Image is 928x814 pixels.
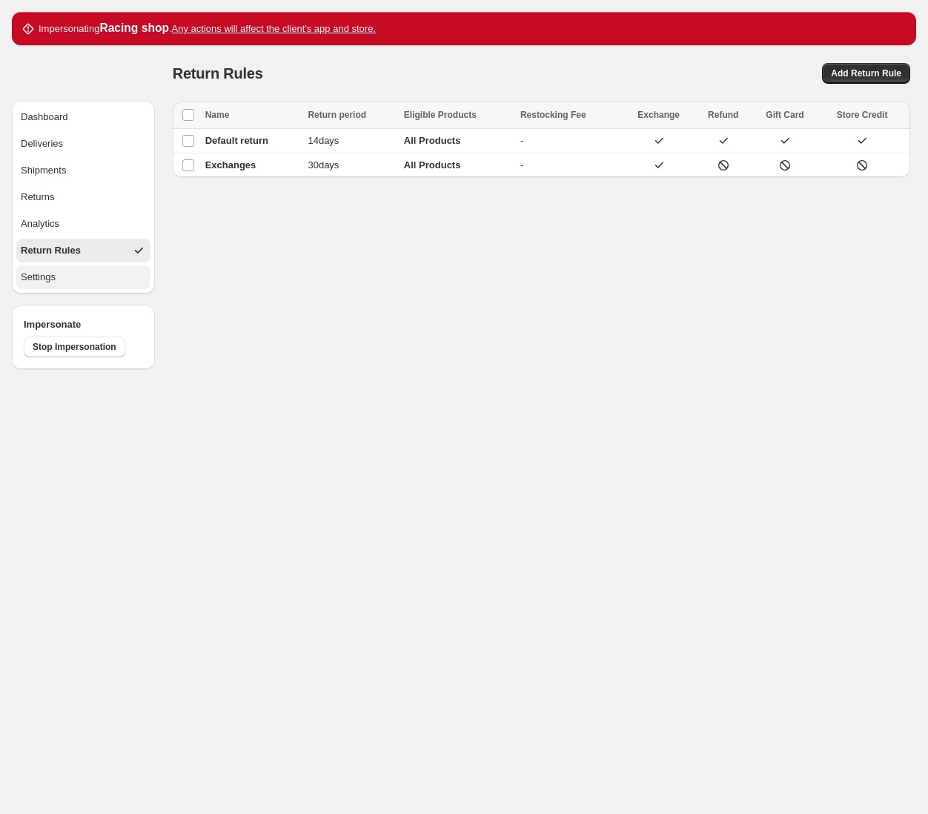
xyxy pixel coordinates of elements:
button: Shipments [16,159,150,182]
div: Dashboard [21,110,68,125]
span: Add Return Rule [831,67,901,79]
div: Analytics [21,216,59,231]
div: Settings [21,270,56,285]
u: Any actions will affect the client's app and store. [172,23,376,34]
span: Name [205,110,230,120]
span: Gift Card [766,110,803,120]
span: Exchanges [205,159,256,171]
div: Deliveries [21,136,63,151]
span: Return period [308,110,366,120]
button: Stop Impersonation [24,337,125,357]
button: Dashboard [16,105,150,129]
div: Shipments [21,163,66,178]
span: Stop Impersonation [33,341,116,353]
span: Exchange [637,110,680,120]
strong: All Products [404,159,461,171]
td: - [516,153,623,178]
h4: Impersonate [24,317,143,332]
span: 30 days [308,159,339,171]
strong: All Products [404,135,461,146]
span: Store Credit [837,110,888,120]
button: Analytics [16,212,150,236]
button: Return Rules [16,239,150,262]
div: Return Rules [21,243,81,258]
span: Restocking Fee [520,110,586,120]
span: Refund [708,110,738,120]
button: Deliveries [16,132,150,156]
td: - [516,129,623,153]
span: Eligible Products [404,110,477,120]
button: Settings [16,265,150,289]
span: Return Rules [173,65,263,82]
span: Default return [205,135,268,146]
strong: Racing shop [99,21,169,34]
button: Returns [16,185,150,209]
span: 14 days [308,135,339,146]
p: Impersonating . [39,21,376,36]
button: Add Return Rule [822,63,910,84]
div: Returns [21,190,55,205]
